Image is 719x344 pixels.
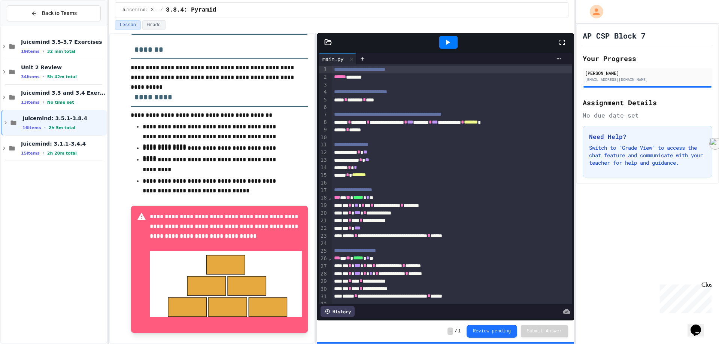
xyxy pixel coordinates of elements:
div: 11 [319,141,328,149]
div: 31 [319,293,328,301]
span: 19 items [21,49,40,54]
div: 29 [319,278,328,285]
button: Grade [142,20,166,30]
div: No due date set [583,111,712,120]
h1: AP CSP Block 7 [583,30,646,41]
div: 32 [319,301,328,308]
div: 15 [319,172,328,179]
div: History [321,306,355,317]
span: ⌄ [328,255,332,261]
span: / [455,328,457,334]
div: 20 [319,210,328,217]
div: [EMAIL_ADDRESS][DOMAIN_NAME] [585,77,710,82]
div: 27 [319,263,328,270]
div: main.py [319,53,357,64]
div: 25 [319,247,328,255]
div: 6 [319,104,328,111]
span: ⌄ [328,195,332,201]
div: 19 [319,202,328,209]
span: 1 [458,328,461,334]
div: 4 [319,88,328,96]
div: 26 [319,255,328,262]
h2: Your Progress [583,53,712,64]
div: 7 [319,111,328,119]
span: 2h 5m total [49,125,76,130]
div: 16 [319,179,328,187]
div: 2 [319,73,328,81]
span: / [160,7,163,13]
button: Review pending [467,325,517,338]
span: Juicemind: 3.1.1-3.4.4 [21,140,105,147]
div: 13 [319,156,328,164]
span: No time set [47,100,74,105]
span: 32 min total [47,49,75,54]
span: • [43,74,44,80]
span: Juicemind: 3.5.1-3.8.4 [22,115,105,122]
div: 30 [319,286,328,293]
div: 9 [319,126,328,134]
span: Juicemind: 3.5.1-3.8.4 [121,7,157,13]
div: 10 [319,134,328,141]
div: main.py [319,55,347,63]
div: My Account [582,3,605,20]
span: Back to Teams [42,9,77,17]
div: 28 [319,270,328,278]
div: [PERSON_NAME] [585,70,710,76]
div: 5 [319,96,328,104]
span: 2h 20m total [47,151,77,156]
span: Juicemind 3.3 and 3.4 Exercises [21,89,105,96]
div: 12 [319,149,328,156]
span: • [43,48,44,54]
span: Juicemind 3.5-3.7 Exercises [21,39,105,45]
div: 14 [319,164,328,171]
div: 21 [319,217,328,225]
span: • [43,150,44,156]
span: 5h 42m total [47,74,77,79]
div: 1 [319,66,328,73]
div: 17 [319,187,328,194]
button: Submit Answer [521,325,568,337]
div: 22 [319,225,328,232]
div: Chat with us now!Close [3,3,52,48]
span: Unit 2 Review [21,64,105,71]
div: 8 [319,119,328,126]
span: 15 items [21,151,40,156]
div: 18 [319,194,328,202]
h2: Assignment Details [583,97,712,108]
div: 23 [319,232,328,240]
p: Switch to "Grade View" to access the chat feature and communicate with your teacher for help and ... [589,144,706,167]
span: 13 items [21,100,40,105]
div: 24 [319,240,328,247]
div: 3 [319,81,328,89]
button: Lesson [115,20,141,30]
span: • [43,99,44,105]
span: • [44,125,46,131]
h3: Need Help? [589,132,706,141]
button: Back to Teams [7,5,101,21]
span: 34 items [21,74,40,79]
span: Submit Answer [527,328,562,334]
span: 16 items [22,125,41,130]
span: - [448,328,453,335]
span: 3.8.4: Pyramid [166,6,216,15]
